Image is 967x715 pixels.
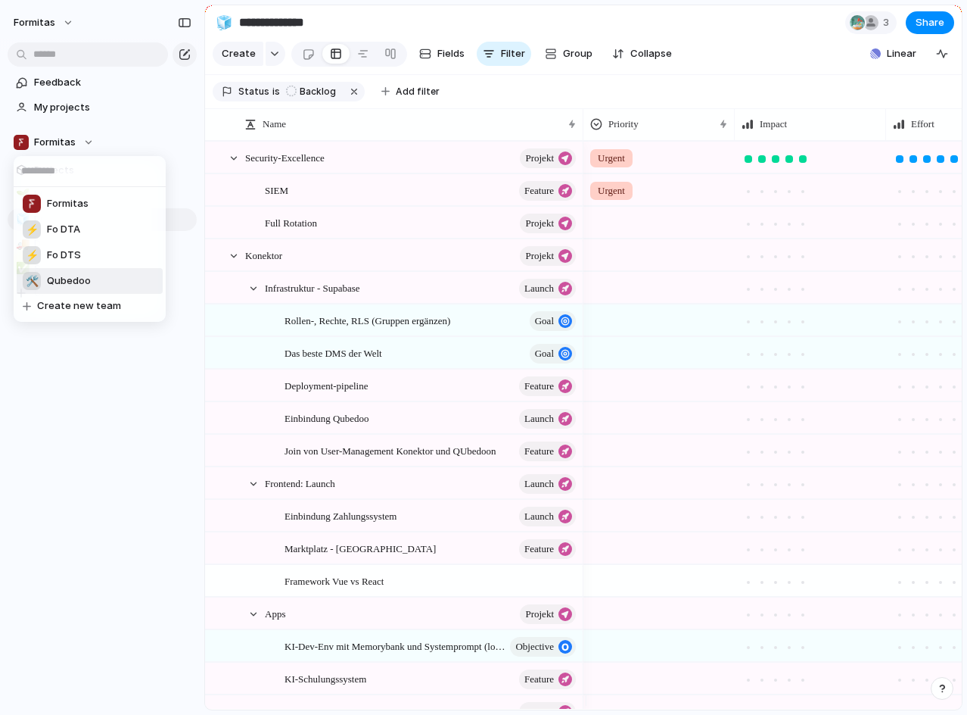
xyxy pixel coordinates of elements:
[47,196,89,211] span: Formitas
[47,222,80,237] span: Fo DTA
[47,248,81,263] span: Fo DTS
[47,273,91,289] span: Qubedoo
[23,220,41,239] div: ⚡
[23,272,41,290] div: 🛠️
[37,298,121,314] span: Create new team
[23,246,41,264] div: ⚡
